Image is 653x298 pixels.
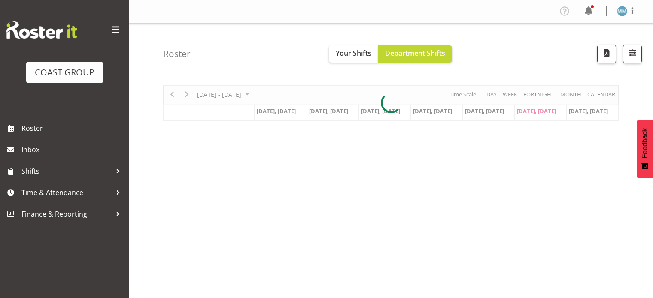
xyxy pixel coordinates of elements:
span: Your Shifts [336,48,371,58]
span: Inbox [21,143,125,156]
button: Department Shifts [378,45,452,63]
button: Filter Shifts [623,45,642,63]
div: COAST GROUP [35,66,94,79]
h4: Roster [163,49,191,59]
button: Your Shifts [329,45,378,63]
button: Feedback - Show survey [637,120,653,178]
img: matthew-mcfarlane259.jpg [617,6,627,16]
span: Time & Attendance [21,186,112,199]
span: Shifts [21,165,112,178]
span: Feedback [641,128,649,158]
span: Roster [21,122,125,135]
button: Download a PDF of the roster according to the set date range. [597,45,616,63]
span: Finance & Reporting [21,208,112,220]
img: Rosterit website logo [6,21,77,39]
span: Department Shifts [385,48,445,58]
